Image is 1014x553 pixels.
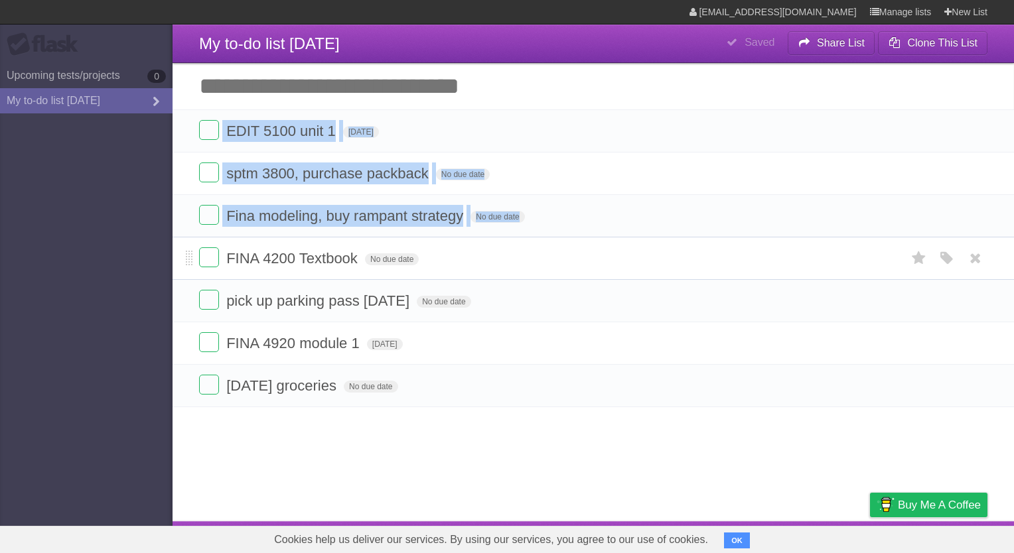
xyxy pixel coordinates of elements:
[199,290,219,310] label: Done
[788,31,875,55] button: Share List
[737,524,791,550] a: Developers
[226,123,339,139] span: EDIT 5100 unit 1
[344,381,398,393] span: No due date
[904,524,987,550] a: Suggest a feature
[199,375,219,395] label: Done
[226,335,363,351] span: FINA 4920 module 1
[877,493,895,516] img: Buy me a coffee
[436,168,490,180] span: No due date
[724,532,750,548] button: OK
[199,205,219,225] label: Done
[745,36,774,48] b: Saved
[693,524,721,550] a: About
[147,70,166,83] b: 0
[878,31,987,55] button: Clone This List
[199,34,340,52] span: My to-do list [DATE]
[365,253,419,265] span: No due date
[199,247,219,267] label: Done
[7,32,86,56] div: Flask
[226,208,467,224] span: Fina modeling, buy rampant strategy
[870,493,987,517] a: Buy me a coffee
[226,377,340,394] span: [DATE] groceries
[367,338,403,350] span: [DATE]
[898,493,981,517] span: Buy me a coffee
[261,526,721,553] span: Cookies help us deliver our services. By using our services, you agree to our use of cookies.
[199,120,219,140] label: Done
[226,292,413,309] span: pick up parking pass [DATE]
[808,524,837,550] a: Terms
[471,211,524,223] span: No due date
[343,126,379,138] span: [DATE]
[907,37,978,48] b: Clone This List
[226,250,361,267] span: FINA 4200 Textbook
[817,37,865,48] b: Share List
[199,162,219,182] label: Done
[199,332,219,352] label: Done
[853,524,887,550] a: Privacy
[417,296,471,308] span: No due date
[226,165,432,182] span: sptm 3800, purchase packback
[906,247,932,269] label: Star task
